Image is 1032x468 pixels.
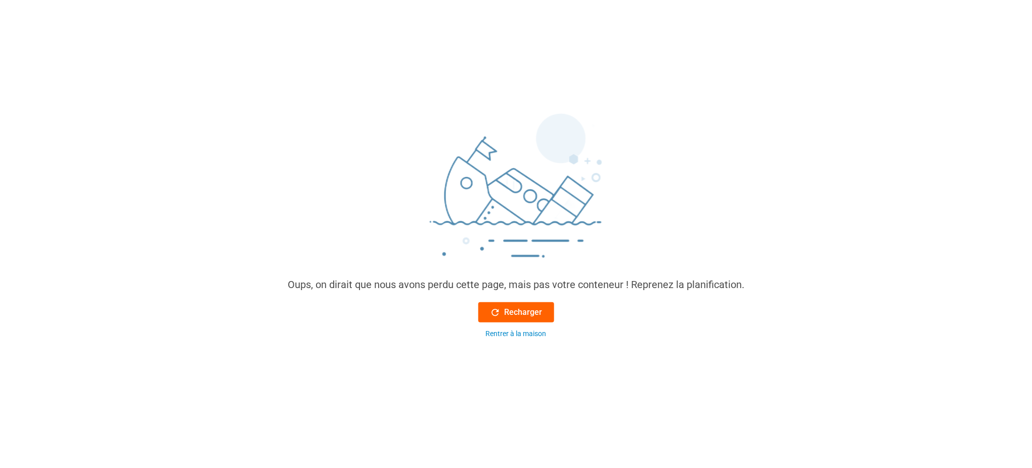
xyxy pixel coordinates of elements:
[288,278,744,291] font: Oups, on dirait que nous avons perdu cette page, mais pas votre conteneur ! Reprenez la planifica...
[478,329,554,339] button: Rentrer à la maison
[486,330,547,338] font: Rentrer à la maison
[505,307,543,317] font: Recharger
[365,109,668,277] img: sinking_ship.png
[478,302,554,322] button: Recharger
